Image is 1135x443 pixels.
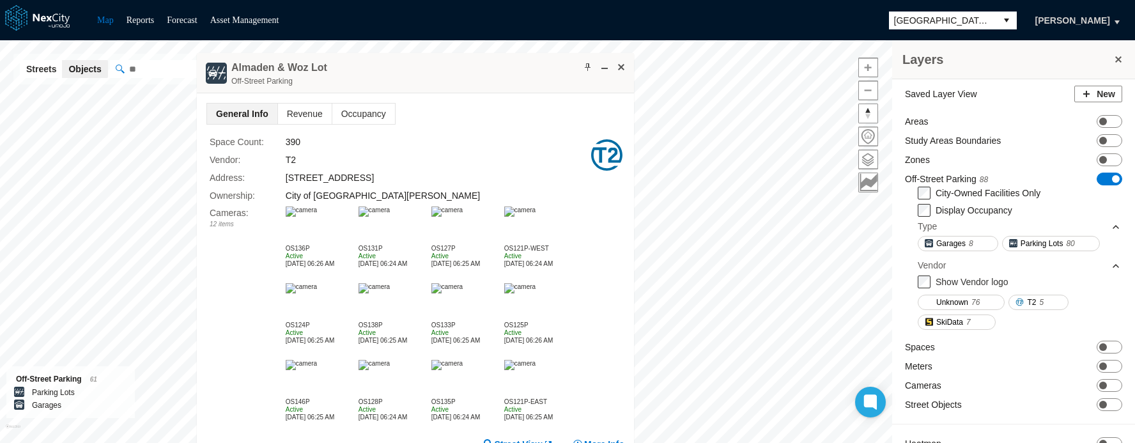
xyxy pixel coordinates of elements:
[20,60,63,78] button: Streets
[858,58,878,77] button: Zoom in
[210,219,286,229] div: 12 items
[504,360,536,370] img: camera
[90,376,97,383] span: 61
[936,316,963,329] span: SkiData
[286,329,303,336] span: Active
[905,173,988,186] label: Off-Street Parking
[431,360,463,370] img: camera
[902,51,1112,68] h3: Layers
[1021,237,1063,250] span: Parking Lots
[980,175,988,184] span: 88
[1022,10,1123,31] button: [PERSON_NAME]
[858,127,878,146] button: Home
[431,337,495,345] div: [DATE] 06:25 AM
[431,283,463,293] img: camera
[905,134,1001,147] label: Study Areas Boundaries
[32,399,61,412] label: Garages
[231,61,327,88] div: Double-click to make header text selectable
[286,360,317,370] img: camera
[1002,236,1100,251] button: Parking Lots80
[210,189,286,203] label: Ownership :
[359,260,422,268] div: [DATE] 06:24 AM
[996,12,1017,29] button: select
[918,295,1005,310] button: Unknown76
[62,60,107,78] button: Objects
[918,259,946,272] div: Vendor
[231,61,327,75] h4: Double-click to make header text selectable
[858,104,878,123] button: Reset bearing to north
[1074,86,1122,102] button: New
[905,360,932,373] label: Meters
[1027,296,1036,309] span: T2
[286,337,350,345] div: [DATE] 06:25 AM
[431,329,449,336] span: Active
[936,277,1008,287] label: Show Vendor logo
[918,236,998,251] button: Garages8
[210,15,279,25] a: Asset Management
[504,253,521,260] span: Active
[971,296,980,309] span: 76
[918,220,937,233] div: Type
[905,341,935,354] label: Spaces
[286,406,303,413] span: Active
[431,260,495,268] div: [DATE] 06:25 AM
[286,189,589,203] div: City of [GEOGRAPHIC_DATA][PERSON_NAME]
[32,386,75,399] label: Parking Lots
[504,414,568,421] div: [DATE] 06:25 AM
[894,14,991,27] span: [GEOGRAPHIC_DATA][PERSON_NAME]
[1039,296,1044,309] span: 5
[359,337,422,345] div: [DATE] 06:25 AM
[431,406,449,413] span: Active
[127,15,155,25] a: Reports
[286,135,589,149] div: 390
[6,424,20,439] a: Mapbox homepage
[359,414,422,421] div: [DATE] 06:24 AM
[504,245,568,253] div: OS121P-WEST
[359,245,422,253] div: OS131P
[504,406,521,413] span: Active
[210,208,249,218] label: Cameras :
[359,329,376,336] span: Active
[210,135,286,149] label: Space Count :
[1097,88,1115,100] span: New
[504,260,568,268] div: [DATE] 06:24 AM
[286,322,350,329] div: OS124P
[210,171,286,185] label: Address :
[504,206,536,217] img: camera
[504,329,521,336] span: Active
[286,253,303,260] span: Active
[1035,14,1110,27] span: [PERSON_NAME]
[969,237,973,250] span: 8
[905,398,962,411] label: Street Objects
[359,406,376,413] span: Active
[431,206,463,217] img: camera
[16,373,125,386] div: Off-Street Parking
[68,63,101,75] span: Objects
[286,153,589,167] div: T2
[97,15,114,25] a: Map
[286,260,350,268] div: [DATE] 06:26 AM
[231,75,327,88] div: Off-Street Parking
[905,88,977,100] label: Saved Layer View
[26,63,56,75] span: Streets
[918,256,1121,275] div: Vendor
[936,237,966,250] span: Garages
[504,322,568,329] div: OS125P
[858,81,878,100] button: Zoom out
[936,205,1012,215] label: Display Occupancy
[936,296,968,309] span: Unknown
[207,104,277,124] span: General Info
[1008,295,1069,310] button: T25
[359,398,422,406] div: OS128P
[905,379,941,392] label: Cameras
[286,206,317,217] img: camera
[359,253,376,260] span: Active
[431,245,495,253] div: OS127P
[431,398,495,406] div: OS135P
[286,245,350,253] div: OS136P
[858,173,878,192] button: Key metrics
[167,15,197,25] a: Forecast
